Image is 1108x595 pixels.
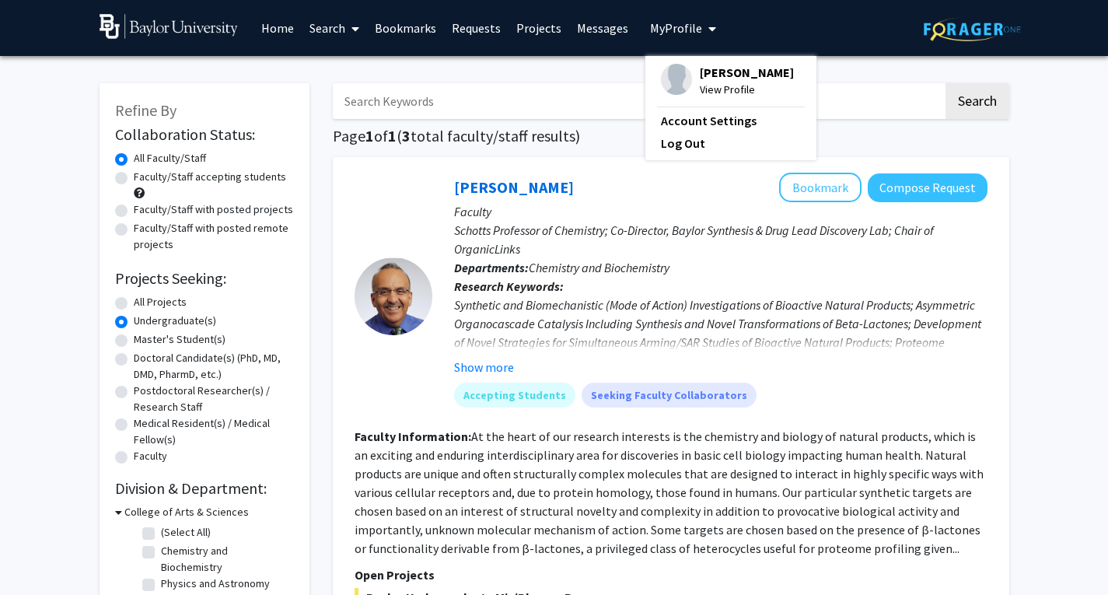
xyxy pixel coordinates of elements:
label: Postdoctoral Researcher(s) / Research Staff [134,383,294,415]
label: Faculty/Staff accepting students [134,169,286,185]
button: Compose Request to Daniel Romo [868,173,987,202]
fg-read-more: At the heart of our research interests is the chemistry and biology of natural products, which is... [355,429,984,556]
span: My Profile [650,20,702,36]
label: All Faculty/Staff [134,150,206,166]
label: Faculty/Staff with posted projects [134,201,293,218]
a: Home [253,1,302,55]
div: Profile Picture[PERSON_NAME]View Profile [661,64,794,98]
a: Log Out [661,134,801,152]
input: Search Keywords [333,83,943,119]
a: Search [302,1,367,55]
p: Faculty [454,202,987,221]
a: [PERSON_NAME] [454,177,574,197]
label: All Projects [134,294,187,310]
img: Baylor University Logo [100,14,239,39]
button: Search [945,83,1009,119]
p: Schotts Professor of Chemistry; Co-Director, Baylor Synthesis & Drug Lead Discovery Lab; Chair of... [454,221,987,258]
button: Add Daniel Romo to Bookmarks [779,173,862,202]
h1: Page of ( total faculty/staff results) [333,127,1009,145]
label: Physics and Astronomy [161,576,270,592]
span: 1 [365,126,374,145]
span: View Profile [700,81,794,98]
img: ForagerOne Logo [924,17,1021,41]
label: Faculty/Staff with posted remote projects [134,220,294,253]
a: Account Settings [661,111,801,130]
label: Chemistry and Biochemistry [161,543,290,576]
label: Master's Student(s) [134,331,225,348]
h3: College of Arts & Sciences [124,504,249,520]
h2: Projects Seeking: [115,269,294,288]
span: [PERSON_NAME] [700,64,794,81]
img: Profile Picture [661,64,692,95]
h2: Division & Department: [115,479,294,498]
a: Requests [444,1,509,55]
b: Faculty Information: [355,429,471,444]
b: Research Keywords: [454,278,564,294]
a: Bookmarks [367,1,444,55]
label: Doctoral Candidate(s) (PhD, MD, DMD, PharmD, etc.) [134,350,294,383]
b: Departments: [454,260,529,275]
a: Messages [569,1,636,55]
label: Medical Resident(s) / Medical Fellow(s) [134,415,294,448]
mat-chip: Accepting Students [454,383,575,408]
span: 3 [402,126,411,145]
span: Refine By [115,100,177,120]
a: Projects [509,1,569,55]
iframe: Chat [12,525,66,583]
span: 1 [388,126,397,145]
label: Faculty [134,448,167,464]
button: Show more [454,358,514,376]
label: (Select All) [161,524,211,541]
label: Undergraduate(s) [134,313,216,329]
div: Synthetic and Biomechanistic (Mode of Action) Investigations of Bioactive Natural Products; Asymm... [454,296,987,370]
mat-chip: Seeking Faculty Collaborators [582,383,757,408]
span: Chemistry and Biochemistry [529,260,669,275]
h2: Collaboration Status: [115,125,294,144]
p: Open Projects [355,565,987,584]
